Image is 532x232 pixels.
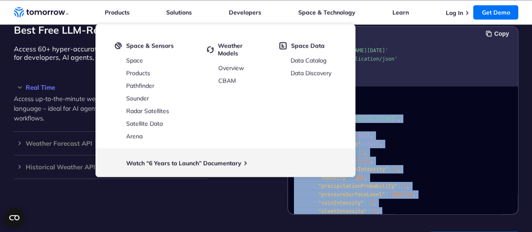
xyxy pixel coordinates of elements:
[291,42,325,49] span: Space Data
[349,174,352,180] span: :
[126,69,150,77] a: Products
[218,77,236,84] a: CBAM
[14,94,207,123] p: Access up-to-the-minute weather insights via JSON or natural language – ideal for AI agents, dash...
[403,183,406,189] span: 0
[14,45,207,61] p: Access 60+ hyper-accurate weather layers – now optimized for developers, AI agents, and natural l...
[367,141,379,147] span: null
[364,174,367,180] span: ,
[14,164,207,170] h3: Historical Weather API
[126,42,174,49] span: Space & Sensors
[318,200,363,205] span: "rainIntensity"
[318,208,367,214] span: "sleetIntensity"
[397,183,400,189] span: :
[126,132,143,140] a: Arena
[370,132,373,138] span: ,
[360,141,363,147] span: :
[309,48,388,53] span: '[URL][DOMAIN_NAME][DATE]'
[14,140,207,147] h3: Weather Forecast API
[126,82,154,89] a: Pathfinder
[394,166,397,172] span: 0
[373,208,376,214] span: 0
[486,29,511,38] button: Copy
[229,8,261,16] a: Developers
[392,8,409,16] a: Learn
[126,56,143,64] a: Space
[357,157,370,163] span: 0.19
[291,56,326,64] a: Data Catalog
[355,157,357,163] span: -
[14,84,207,91] h3: Real Time
[14,6,69,19] a: Home link
[166,8,192,16] a: Solutions
[391,191,413,197] span: 1005.56
[364,149,367,155] span: ,
[355,149,357,155] span: :
[445,9,463,16] a: Log In
[370,200,373,205] span: 0
[412,191,415,197] span: ,
[357,132,370,138] span: null
[218,42,264,57] span: Weather Models
[342,115,397,121] span: "[DATE]T13:53:00Z"
[379,141,382,147] span: ,
[279,42,287,49] img: space-data.svg
[370,157,373,163] span: ,
[360,149,363,155] span: 5
[115,42,122,49] img: satelight.svg
[318,191,385,197] span: "pressureSurfaceLevel"
[318,174,348,180] span: "humidity"
[473,5,518,19] a: Get Demo
[126,120,163,127] a: Satellite Data
[126,159,241,167] a: Watch “6 Years to Launch” Documentary
[397,166,400,172] span: ,
[218,64,244,72] a: Overview
[355,174,364,180] span: 100
[207,42,214,57] img: cycled.svg
[376,208,379,214] span: ,
[126,107,169,115] a: Radar Satellites
[318,56,397,62] span: 'accept: application/json'
[397,115,400,121] span: ,
[388,166,391,172] span: :
[364,200,367,205] span: :
[385,191,388,197] span: :
[406,183,409,189] span: ,
[298,8,355,16] a: Space & Technology
[126,94,149,102] a: Sounder
[291,69,331,77] a: Data Discovery
[367,208,370,214] span: :
[318,183,397,189] span: "precipitationProbability"
[4,208,24,228] button: Open CMP widget
[373,200,376,205] span: ,
[105,8,130,16] a: Products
